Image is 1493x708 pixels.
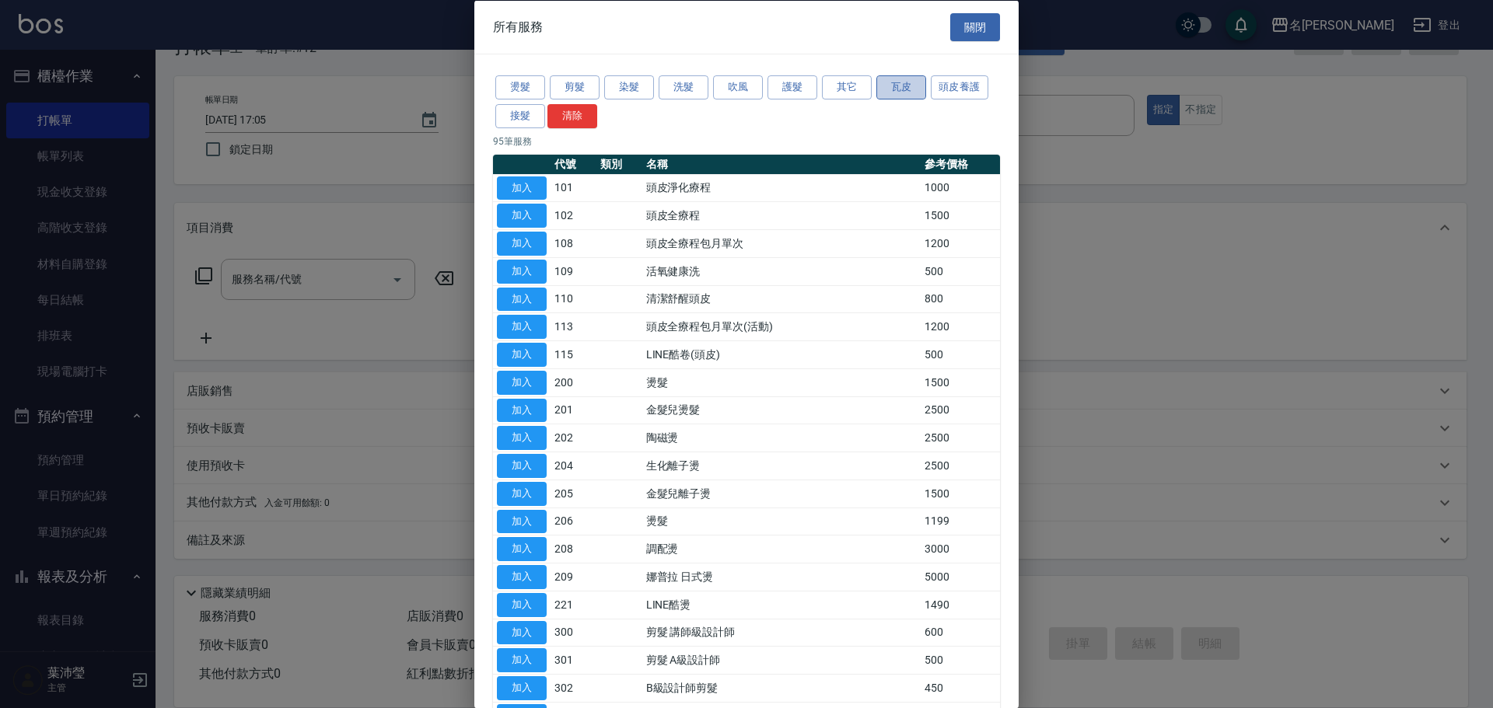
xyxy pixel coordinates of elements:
[497,426,547,450] button: 加入
[659,75,708,99] button: 洗髮
[497,315,547,339] button: 加入
[921,312,1000,340] td: 1200
[497,537,547,561] button: 加入
[642,154,921,174] th: 名稱
[921,619,1000,647] td: 600
[551,619,596,647] td: 300
[497,648,547,672] button: 加入
[551,452,596,480] td: 204
[642,174,921,202] td: 頭皮淨化療程
[604,75,654,99] button: 染髮
[822,75,872,99] button: 其它
[921,174,1000,202] td: 1000
[497,481,547,505] button: 加入
[551,591,596,619] td: 221
[551,285,596,313] td: 110
[551,368,596,396] td: 200
[921,229,1000,257] td: 1200
[551,257,596,285] td: 109
[921,563,1000,591] td: 5000
[551,340,596,368] td: 115
[497,232,547,256] button: 加入
[551,154,596,174] th: 代號
[497,204,547,228] button: 加入
[551,396,596,424] td: 201
[921,424,1000,452] td: 2500
[497,287,547,311] button: 加入
[921,452,1000,480] td: 2500
[497,343,547,367] button: 加入
[551,201,596,229] td: 102
[642,507,921,535] td: 燙髮
[495,75,545,99] button: 燙髮
[642,312,921,340] td: 頭皮全療程包月單次(活動)
[713,75,763,99] button: 吹風
[551,424,596,452] td: 202
[921,507,1000,535] td: 1199
[551,174,596,202] td: 101
[876,75,926,99] button: 瓦皮
[596,154,642,174] th: 類別
[547,103,597,127] button: 清除
[551,507,596,535] td: 206
[642,452,921,480] td: 生化離子燙
[642,646,921,674] td: 剪髮 A級設計師
[497,259,547,283] button: 加入
[642,563,921,591] td: 娜普拉 日式燙
[950,12,1000,41] button: 關閉
[642,229,921,257] td: 頭皮全療程包月單次
[497,176,547,200] button: 加入
[551,563,596,591] td: 209
[497,565,547,589] button: 加入
[497,370,547,394] button: 加入
[642,257,921,285] td: 活氧健康洗
[767,75,817,99] button: 護髮
[921,154,1000,174] th: 參考價格
[642,285,921,313] td: 清潔舒醒頭皮
[921,535,1000,563] td: 3000
[642,201,921,229] td: 頭皮全療程
[497,620,547,644] button: 加入
[642,591,921,619] td: LINE酷燙
[493,19,543,34] span: 所有服務
[921,285,1000,313] td: 800
[642,424,921,452] td: 陶磁燙
[642,480,921,507] td: 金髮兒離子燙
[551,535,596,563] td: 208
[921,674,1000,702] td: 450
[921,201,1000,229] td: 1500
[921,396,1000,424] td: 2500
[551,674,596,702] td: 302
[495,103,545,127] button: 接髮
[921,646,1000,674] td: 500
[642,535,921,563] td: 調配燙
[921,591,1000,619] td: 1490
[921,257,1000,285] td: 500
[497,509,547,533] button: 加入
[642,619,921,647] td: 剪髮 講師級設計師
[931,75,988,99] button: 頭皮養護
[642,340,921,368] td: LINE酷卷(頭皮)
[551,312,596,340] td: 113
[921,340,1000,368] td: 500
[497,398,547,422] button: 加入
[921,368,1000,396] td: 1500
[642,674,921,702] td: B級設計師剪髮
[551,480,596,507] td: 205
[921,480,1000,507] td: 1500
[551,229,596,257] td: 108
[642,396,921,424] td: 金髮兒燙髮
[497,454,547,478] button: 加入
[642,368,921,396] td: 燙髮
[493,134,1000,148] p: 95 筆服務
[550,75,600,99] button: 剪髮
[497,676,547,700] button: 加入
[497,592,547,616] button: 加入
[551,646,596,674] td: 301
